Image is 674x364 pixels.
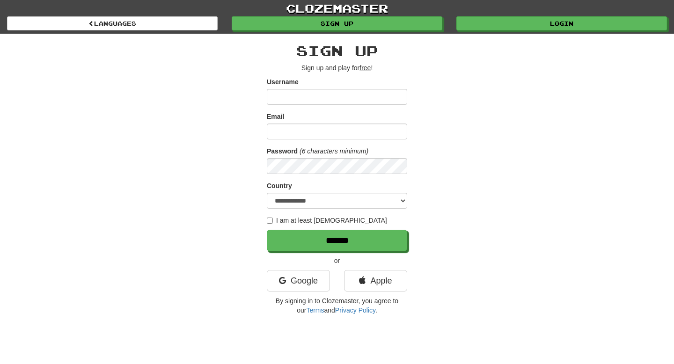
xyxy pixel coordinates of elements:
[344,270,407,291] a: Apple
[267,63,407,73] p: Sign up and play for !
[267,43,407,58] h2: Sign up
[267,296,407,315] p: By signing in to Clozemaster, you agree to our and .
[267,270,330,291] a: Google
[267,112,284,121] label: Email
[267,216,387,225] label: I am at least [DEMOGRAPHIC_DATA]
[335,306,375,314] a: Privacy Policy
[300,147,368,155] em: (6 characters minimum)
[267,146,298,156] label: Password
[267,77,299,87] label: Username
[267,218,273,224] input: I am at least [DEMOGRAPHIC_DATA]
[232,16,442,30] a: Sign up
[456,16,667,30] a: Login
[267,181,292,190] label: Country
[267,256,407,265] p: or
[7,16,218,30] a: Languages
[306,306,324,314] a: Terms
[359,64,371,72] u: free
